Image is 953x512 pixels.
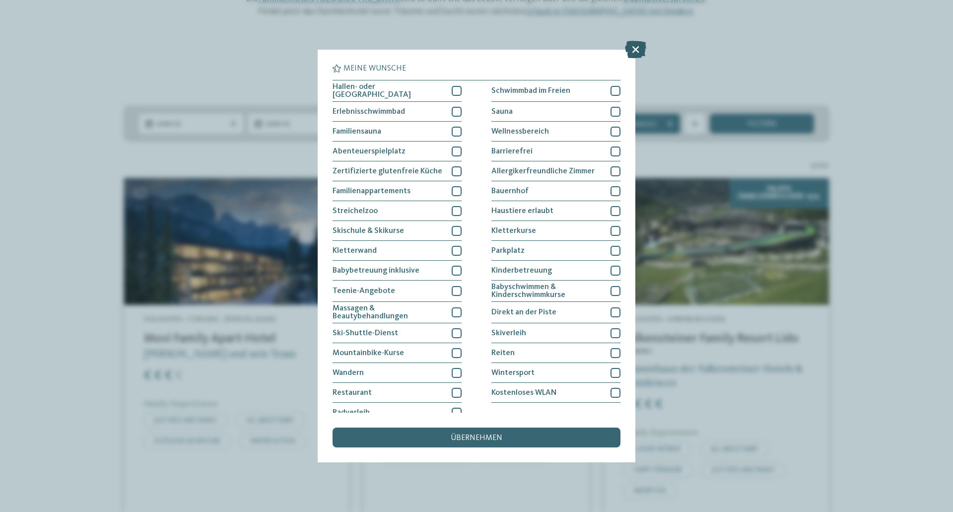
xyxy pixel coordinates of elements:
span: übernehmen [451,434,502,442]
span: Mountainbike-Kurse [333,349,404,357]
span: Ski-Shuttle-Dienst [333,329,398,337]
span: Kletterkurse [491,227,536,235]
span: Haustiere erlaubt [491,207,553,215]
span: Reiten [491,349,515,357]
span: Hallen- oder [GEOGRAPHIC_DATA] [333,83,444,99]
span: Parkplatz [491,247,525,255]
span: Sauna [491,108,513,116]
span: Allergikerfreundliche Zimmer [491,167,595,175]
span: Meine Wünsche [343,65,406,73]
span: Wandern [333,369,364,377]
span: Teenie-Angebote [333,287,395,295]
span: Radverleih [333,409,370,417]
span: Familienappartements [333,187,410,195]
span: Skiverleih [491,329,526,337]
span: Kostenloses WLAN [491,389,556,397]
span: Bauernhof [491,187,529,195]
span: Abenteuerspielplatz [333,147,406,155]
span: Babyschwimmen & Kinderschwimmkurse [491,283,603,299]
span: Erlebnisschwimmbad [333,108,405,116]
span: Direkt an der Piste [491,308,556,316]
span: Skischule & Skikurse [333,227,404,235]
span: Schwimmbad im Freien [491,87,570,95]
span: Kletterwand [333,247,377,255]
span: Wintersport [491,369,535,377]
span: Restaurant [333,389,372,397]
span: Zertifizierte glutenfreie Küche [333,167,442,175]
span: Familiensauna [333,128,381,136]
span: Barrierefrei [491,147,533,155]
span: Babybetreuung inklusive [333,267,419,275]
span: Wellnessbereich [491,128,549,136]
span: Kinderbetreuung [491,267,552,275]
span: Streichelzoo [333,207,378,215]
span: Massagen & Beautybehandlungen [333,304,444,320]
